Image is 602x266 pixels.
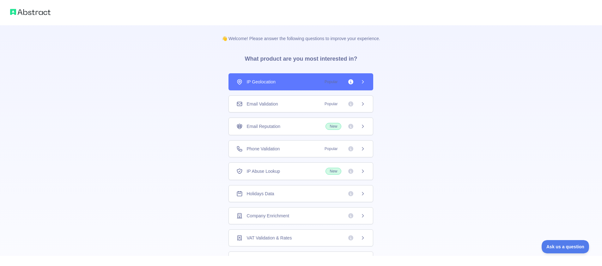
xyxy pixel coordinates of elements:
span: Phone Validation [246,146,280,152]
span: IP Geolocation [246,79,276,85]
span: IP Abuse Lookup [246,168,280,174]
img: Abstract logo [10,8,51,16]
span: VAT Validation & Rates [246,235,292,241]
span: Popular [321,146,341,152]
span: Holidays Data [246,190,274,197]
iframe: Toggle Customer Support [542,240,589,253]
h3: What product are you most interested in? [234,42,367,73]
span: Email Reputation [246,123,280,130]
span: Popular [321,101,341,107]
span: Company Enrichment [246,213,289,219]
span: Email Validation [246,101,278,107]
span: New [325,123,341,130]
span: Popular [321,79,341,85]
span: New [325,168,341,175]
p: 👋 Welcome! Please answer the following questions to improve your experience. [212,25,390,42]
